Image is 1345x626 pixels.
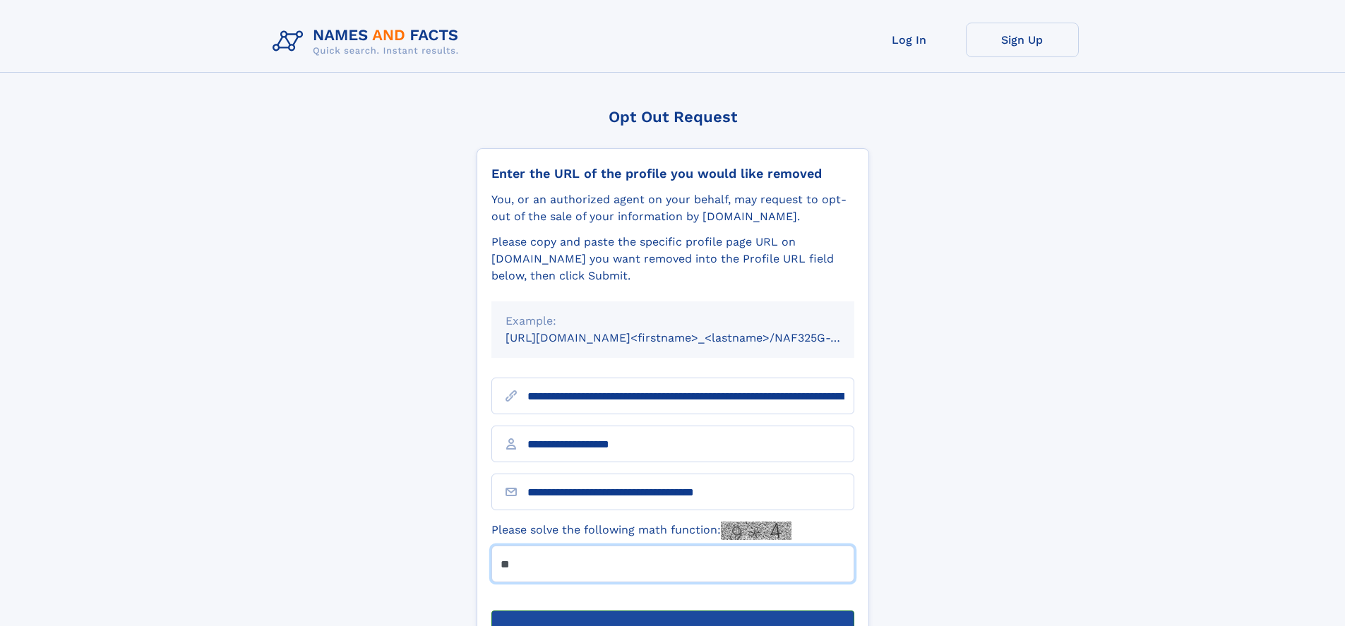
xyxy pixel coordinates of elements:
[491,191,854,225] div: You, or an authorized agent on your behalf, may request to opt-out of the sale of your informatio...
[477,108,869,126] div: Opt Out Request
[491,522,791,540] label: Please solve the following math function:
[853,23,966,57] a: Log In
[506,331,881,344] small: [URL][DOMAIN_NAME]<firstname>_<lastname>/NAF325G-xxxxxxxx
[966,23,1079,57] a: Sign Up
[506,313,840,330] div: Example:
[491,234,854,284] div: Please copy and paste the specific profile page URL on [DOMAIN_NAME] you want removed into the Pr...
[491,166,854,181] div: Enter the URL of the profile you would like removed
[267,23,470,61] img: Logo Names and Facts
